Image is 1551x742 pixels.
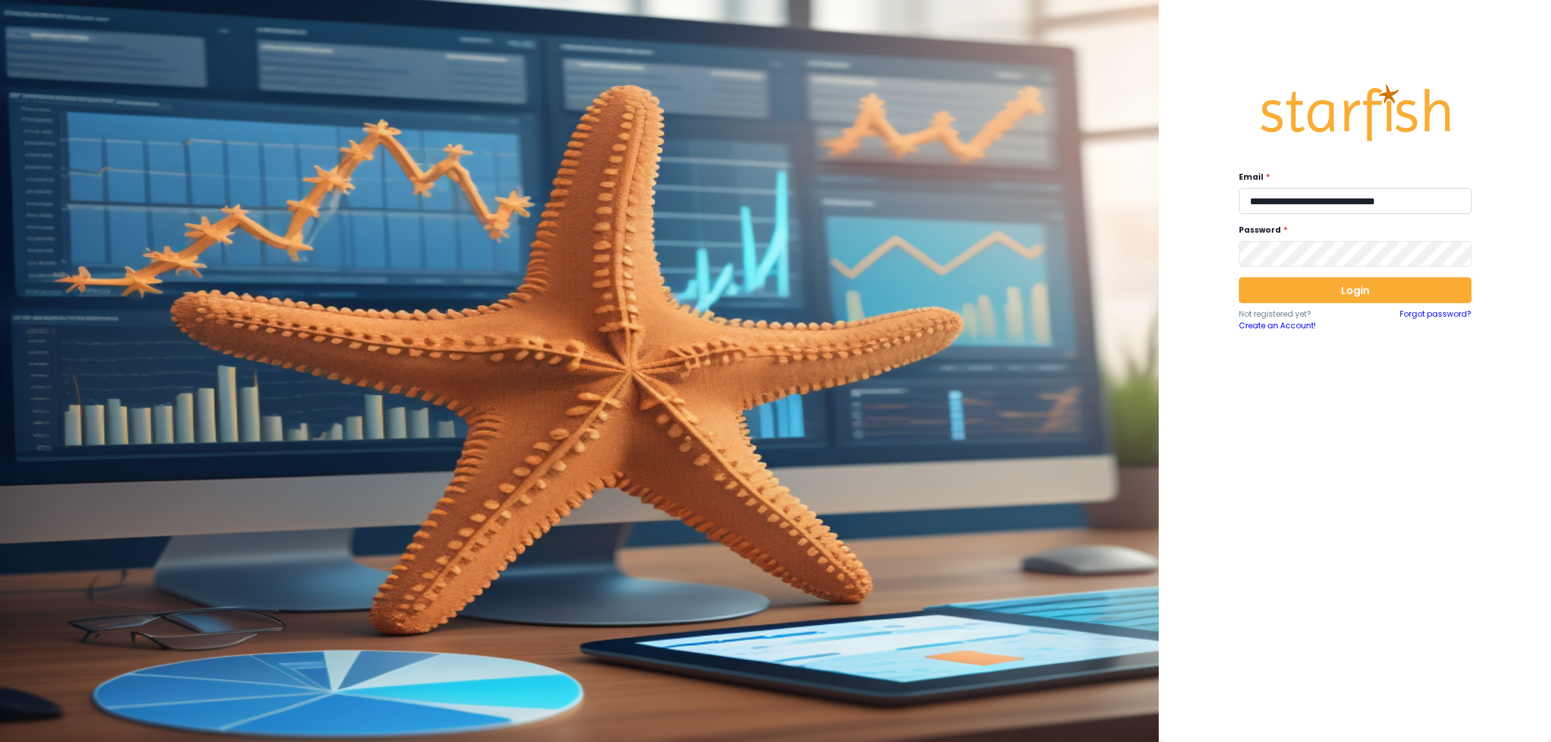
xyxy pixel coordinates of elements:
label: Email [1239,171,1464,183]
label: Password [1239,224,1464,236]
a: Create an Account! [1239,320,1355,332]
p: Not registered yet? [1239,308,1355,320]
img: Logo.42cb71d561138c82c4ab.png [1258,72,1452,154]
button: Login [1239,277,1472,303]
a: Forgot password? [1400,308,1472,332]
